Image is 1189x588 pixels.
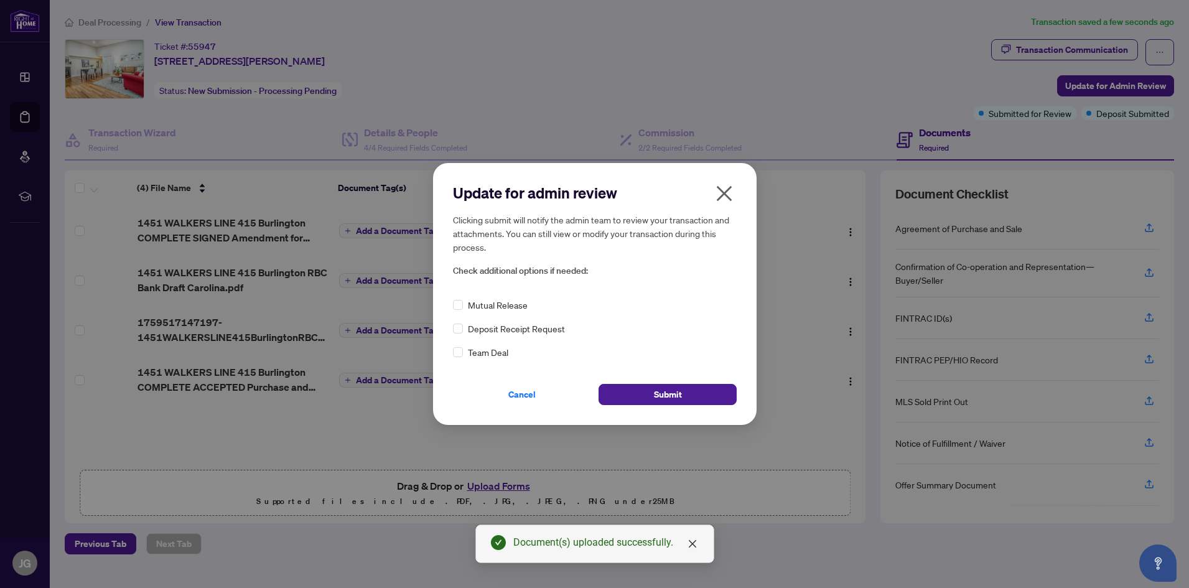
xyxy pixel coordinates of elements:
[653,385,681,404] span: Submit
[453,264,737,278] span: Check additional options if needed:
[508,385,536,404] span: Cancel
[686,537,699,551] a: Close
[453,384,591,405] button: Cancel
[453,183,737,203] h2: Update for admin review
[468,345,508,359] span: Team Deal
[688,539,697,549] span: close
[453,213,737,254] h5: Clicking submit will notify the admin team to review your transaction and attachments. You can st...
[468,322,565,335] span: Deposit Receipt Request
[513,535,699,550] div: Document(s) uploaded successfully.
[714,184,734,203] span: close
[468,298,528,312] span: Mutual Release
[599,384,737,405] button: Submit
[491,535,506,550] span: check-circle
[1139,544,1177,582] button: Open asap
